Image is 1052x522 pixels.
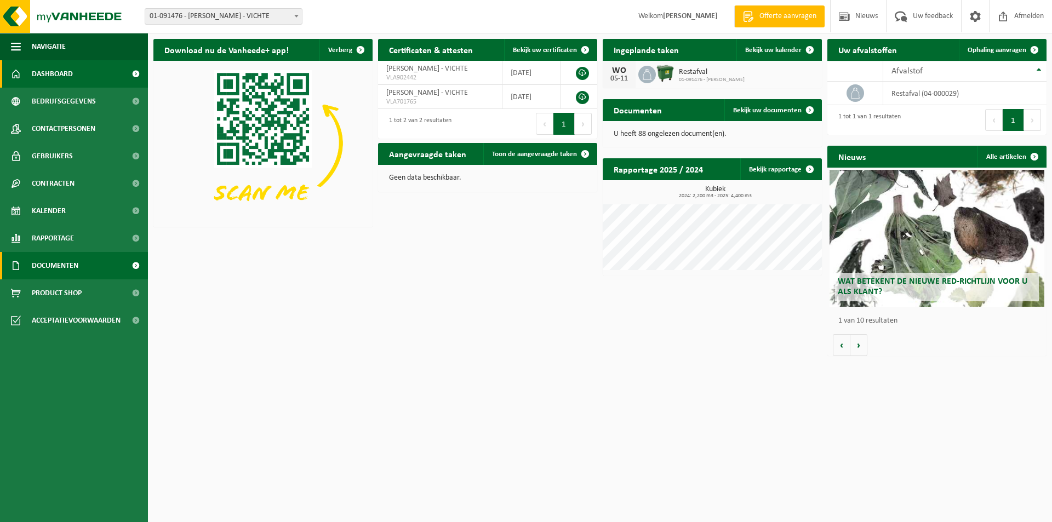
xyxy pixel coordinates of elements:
[603,39,690,60] h2: Ingeplande taken
[736,39,821,61] a: Bekijk uw kalender
[386,65,468,73] span: [PERSON_NAME] - VICHTE
[603,99,673,121] h2: Documenten
[830,170,1044,307] a: Wat betekent de nieuwe RED-richtlijn voor u als klant?
[32,142,73,170] span: Gebruikers
[153,61,373,225] img: Download de VHEPlus App
[977,146,1045,168] a: Alle artikelen
[575,113,592,135] button: Next
[32,307,121,334] span: Acceptatievoorwaarden
[513,47,577,54] span: Bekijk uw certificaten
[838,317,1041,325] p: 1 van 10 resultaten
[378,143,477,164] h2: Aangevraagde taken
[608,75,630,83] div: 05-11
[153,39,300,60] h2: Download nu de Vanheede+ app!
[32,225,74,252] span: Rapportage
[386,73,494,82] span: VLA902442
[740,158,821,180] a: Bekijk rapportage
[833,334,850,356] button: Vorige
[608,186,822,199] h3: Kubiek
[663,12,718,20] strong: [PERSON_NAME]
[32,60,73,88] span: Dashboard
[603,158,714,180] h2: Rapportage 2025 / 2024
[608,66,630,75] div: WO
[483,143,596,165] a: Toon de aangevraagde taken
[32,33,66,60] span: Navigatie
[32,170,75,197] span: Contracten
[386,89,468,97] span: [PERSON_NAME] - VICHTE
[724,99,821,121] a: Bekijk uw documenten
[1003,109,1024,131] button: 1
[833,108,901,132] div: 1 tot 1 van 1 resultaten
[1024,109,1041,131] button: Next
[389,174,586,182] p: Geen data beschikbaar.
[827,39,908,60] h2: Uw afvalstoffen
[32,197,66,225] span: Kalender
[734,5,825,27] a: Offerte aanvragen
[32,115,95,142] span: Contactpersonen
[733,107,802,114] span: Bekijk uw documenten
[536,113,553,135] button: Previous
[608,193,822,199] span: 2024: 2,200 m3 - 2025: 4,400 m3
[319,39,371,61] button: Verberg
[757,11,819,22] span: Offerte aanvragen
[883,82,1047,105] td: restafval (04-000029)
[679,68,745,77] span: Restafval
[745,47,802,54] span: Bekijk uw kalender
[504,39,596,61] a: Bekijk uw certificaten
[968,47,1026,54] span: Ophaling aanvragen
[838,277,1027,296] span: Wat betekent de nieuwe RED-richtlijn voor u als klant?
[145,9,302,24] span: 01-091476 - VERSTRAETE JURGEN - VICHTE
[614,130,811,138] p: U heeft 88 ongelezen document(en).
[891,67,923,76] span: Afvalstof
[827,146,877,167] h2: Nieuws
[985,109,1003,131] button: Previous
[850,334,867,356] button: Volgende
[32,252,78,279] span: Documenten
[378,39,484,60] h2: Certificaten & attesten
[384,112,451,136] div: 1 tot 2 van 2 resultaten
[553,113,575,135] button: 1
[502,61,561,85] td: [DATE]
[328,47,352,54] span: Verberg
[502,85,561,109] td: [DATE]
[32,88,96,115] span: Bedrijfsgegevens
[679,77,745,83] span: 01-091476 - [PERSON_NAME]
[656,64,674,83] img: WB-1100-HPE-GN-01
[386,97,494,106] span: VLA701765
[492,151,577,158] span: Toon de aangevraagde taken
[959,39,1045,61] a: Ophaling aanvragen
[32,279,82,307] span: Product Shop
[145,8,302,25] span: 01-091476 - VERSTRAETE JURGEN - VICHTE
